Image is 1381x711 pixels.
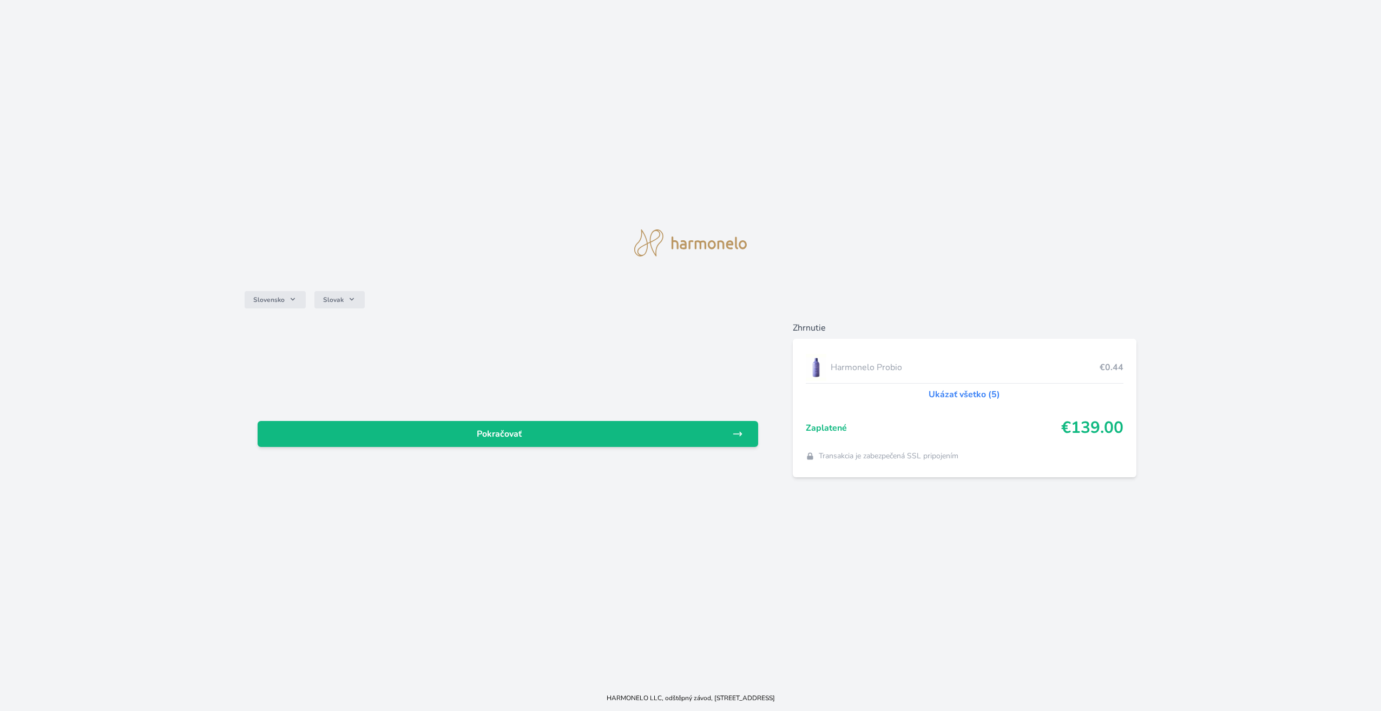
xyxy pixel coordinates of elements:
span: €139.00 [1061,418,1123,438]
span: Slovak [323,295,344,304]
a: Ukázať všetko (5) [929,388,1000,401]
span: Pokračovať [266,427,732,440]
span: Harmonelo Probio [831,361,1100,374]
button: Slovak [314,291,365,308]
span: Slovensko [253,295,285,304]
img: CLEAN_PROBIO_se_stinem_x-lo.jpg [806,354,826,381]
img: logo.svg [634,229,747,256]
button: Slovensko [245,291,306,308]
span: €0.44 [1100,361,1123,374]
a: Pokračovať [258,421,758,447]
span: Zaplatené [806,422,1061,435]
span: Transakcia je zabezpečená SSL pripojením [819,451,958,462]
h6: Zhrnutie [793,321,1136,334]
